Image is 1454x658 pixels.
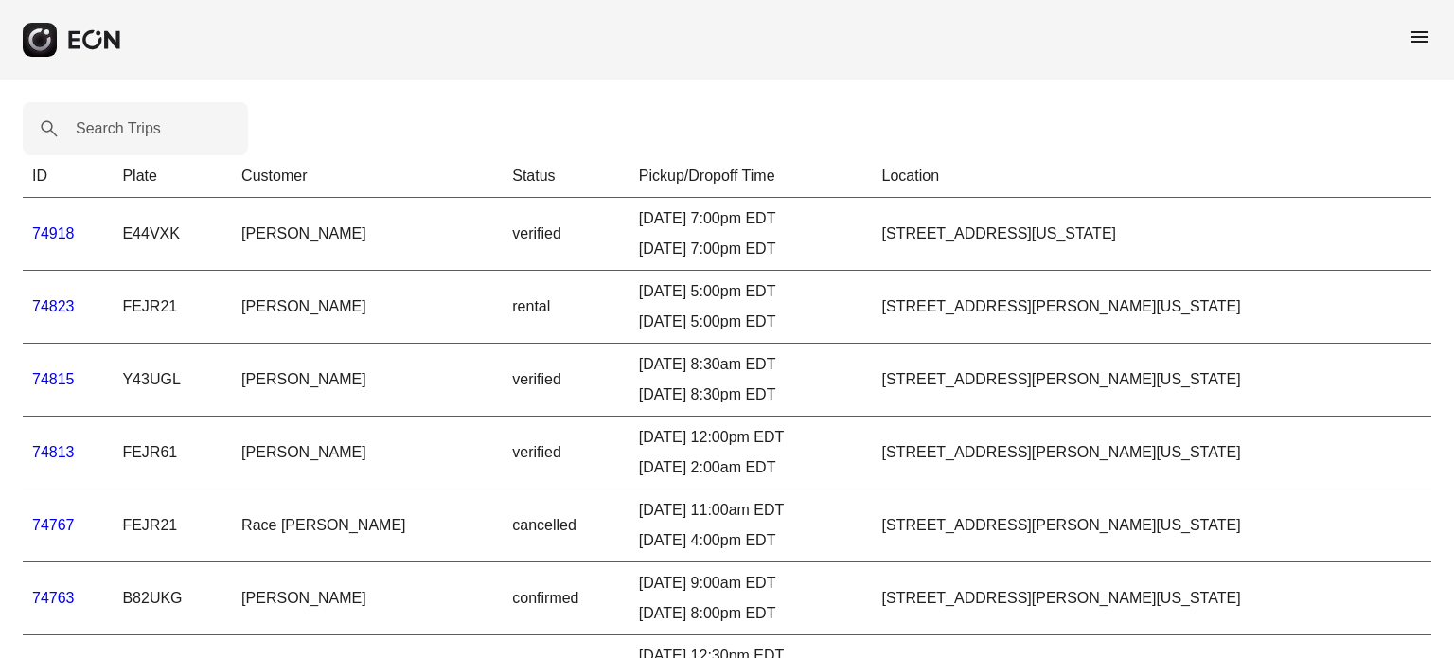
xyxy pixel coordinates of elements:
[503,417,629,489] td: verified
[232,198,503,271] td: [PERSON_NAME]
[32,298,75,314] a: 74823
[503,198,629,271] td: verified
[23,155,113,198] th: ID
[639,311,863,333] div: [DATE] 5:00pm EDT
[32,371,75,387] a: 74815
[873,489,1431,562] td: [STREET_ADDRESS][PERSON_NAME][US_STATE]
[113,344,232,417] td: Y43UGL
[639,602,863,625] div: [DATE] 8:00pm EDT
[503,489,629,562] td: cancelled
[232,417,503,489] td: [PERSON_NAME]
[503,562,629,635] td: confirmed
[1409,26,1431,48] span: menu
[873,155,1431,198] th: Location
[639,499,863,522] div: [DATE] 11:00am EDT
[503,344,629,417] td: verified
[232,271,503,344] td: [PERSON_NAME]
[113,155,232,198] th: Plate
[873,344,1431,417] td: [STREET_ADDRESS][PERSON_NAME][US_STATE]
[639,426,863,449] div: [DATE] 12:00pm EDT
[113,489,232,562] td: FEJR21
[639,207,863,230] div: [DATE] 7:00pm EDT
[32,590,75,606] a: 74763
[232,562,503,635] td: [PERSON_NAME]
[873,562,1431,635] td: [STREET_ADDRESS][PERSON_NAME][US_STATE]
[873,271,1431,344] td: [STREET_ADDRESS][PERSON_NAME][US_STATE]
[232,155,503,198] th: Customer
[873,198,1431,271] td: [STREET_ADDRESS][US_STATE]
[639,572,863,595] div: [DATE] 9:00am EDT
[32,225,75,241] a: 74918
[113,271,232,344] td: FEJR21
[639,280,863,303] div: [DATE] 5:00pm EDT
[873,417,1431,489] td: [STREET_ADDRESS][PERSON_NAME][US_STATE]
[639,456,863,479] div: [DATE] 2:00am EDT
[32,517,75,533] a: 74767
[232,489,503,562] td: Race [PERSON_NAME]
[113,562,232,635] td: B82UKG
[639,529,863,552] div: [DATE] 4:00pm EDT
[503,271,629,344] td: rental
[503,155,629,198] th: Status
[639,353,863,376] div: [DATE] 8:30am EDT
[639,238,863,260] div: [DATE] 7:00pm EDT
[232,344,503,417] td: [PERSON_NAME]
[629,155,873,198] th: Pickup/Dropoff Time
[113,417,232,489] td: FEJR61
[113,198,232,271] td: E44VXK
[76,117,161,140] label: Search Trips
[639,383,863,406] div: [DATE] 8:30pm EDT
[32,444,75,460] a: 74813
